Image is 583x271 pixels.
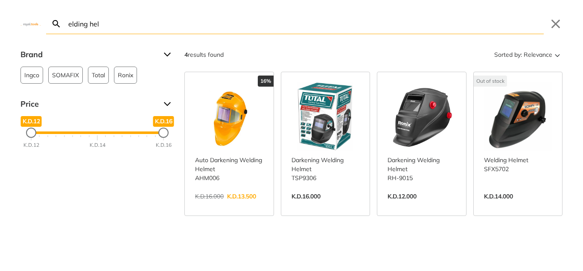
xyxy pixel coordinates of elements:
[51,19,61,29] svg: Search
[20,22,41,26] img: Close
[67,14,544,34] input: Search…
[20,67,43,84] button: Ingco
[184,48,224,61] div: results found
[88,67,109,84] button: Total
[114,67,137,84] button: Ronix
[90,141,105,149] div: K.D.14
[549,17,563,31] button: Close
[24,67,39,83] span: Ingco
[474,76,507,87] div: Out of stock
[26,128,36,138] div: Minimum Price
[158,128,169,138] div: Maximum Price
[20,97,157,111] span: Price
[524,48,552,61] span: Relevance
[184,51,188,58] strong: 4
[92,67,105,83] span: Total
[156,141,172,149] div: K.D.16
[493,48,563,61] button: Sorted by:Relevance Sort
[48,67,83,84] button: SOMAFIX
[52,67,79,83] span: SOMAFIX
[258,76,274,87] div: 16%
[20,48,157,61] span: Brand
[23,141,39,149] div: K.D.12
[118,67,133,83] span: Ronix
[552,50,563,60] svg: Sort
